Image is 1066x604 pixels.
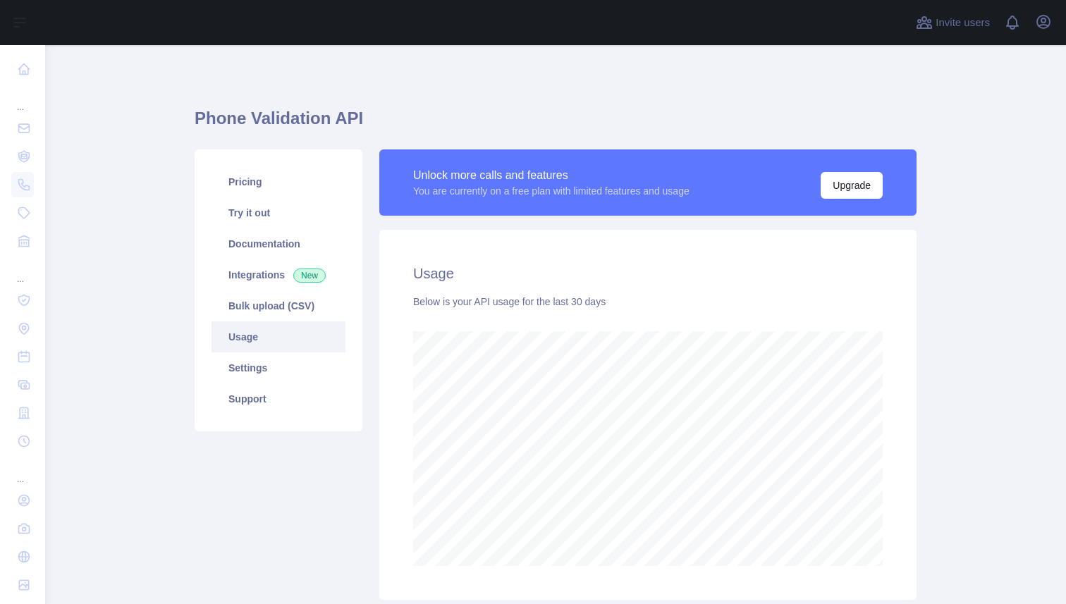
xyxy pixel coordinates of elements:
span: New [293,269,326,283]
div: Unlock more calls and features [413,167,690,184]
div: Below is your API usage for the last 30 days [413,295,883,309]
div: You are currently on a free plan with limited features and usage [413,184,690,198]
a: Pricing [212,166,345,197]
h2: Usage [413,264,883,283]
a: Bulk upload (CSV) [212,290,345,321]
a: Integrations New [212,259,345,290]
a: Documentation [212,228,345,259]
div: ... [11,457,34,485]
a: Usage [212,321,345,352]
div: ... [11,257,34,285]
a: Try it out [212,197,345,228]
span: Invite users [936,15,990,31]
a: Support [212,383,345,414]
div: ... [11,85,34,113]
button: Invite users [913,11,993,34]
button: Upgrade [821,172,883,199]
a: Settings [212,352,345,383]
h1: Phone Validation API [195,107,917,141]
